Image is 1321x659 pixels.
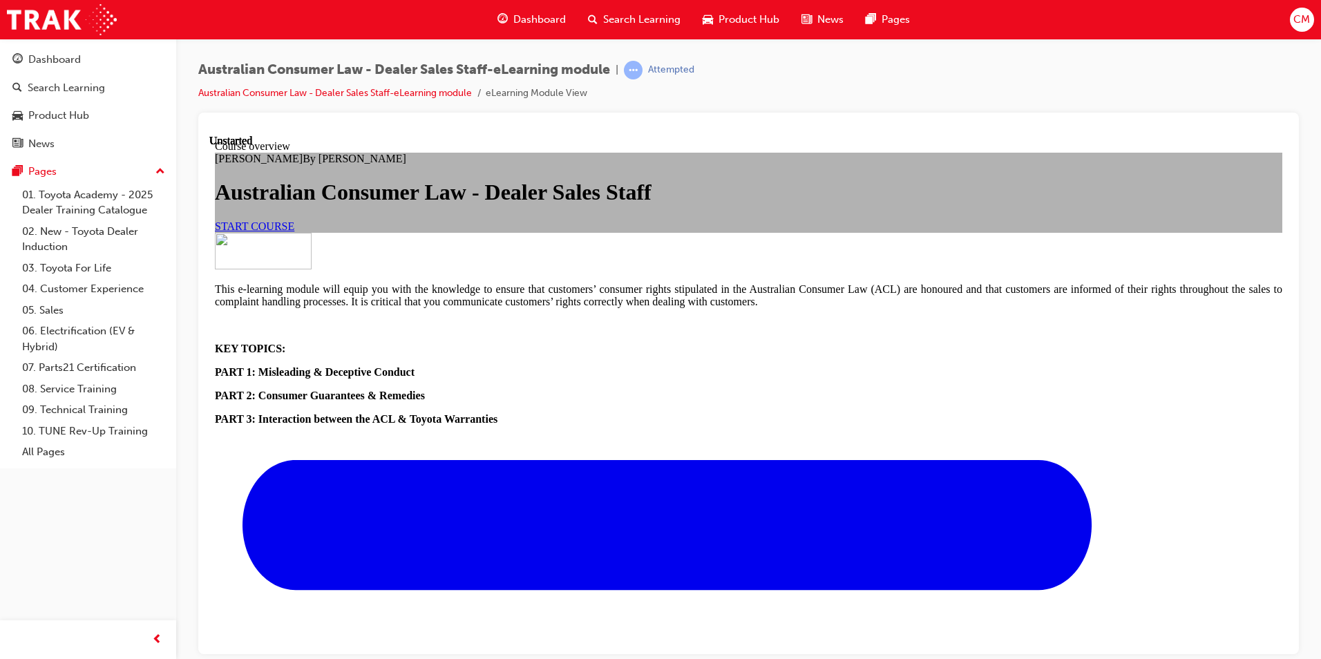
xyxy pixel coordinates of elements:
a: News [6,131,171,157]
span: By [PERSON_NAME] [93,18,197,30]
strong: PART 3: Interaction between the ACL & Toyota Warranties [6,278,288,290]
div: Product Hub [28,108,89,124]
span: | [616,62,618,78]
a: All Pages [17,441,171,463]
div: News [28,136,55,152]
span: pages-icon [12,166,23,178]
span: Pages [882,12,910,28]
span: CM [1293,12,1310,28]
button: DashboardSearch LearningProduct HubNews [6,44,171,159]
span: car-icon [703,11,713,28]
button: CM [1290,8,1314,32]
div: Search Learning [28,80,105,96]
span: prev-icon [152,631,162,649]
a: 04. Customer Experience [17,278,171,300]
div: Dashboard [28,52,81,68]
span: news-icon [801,11,812,28]
a: 06. Electrification (EV & Hybrid) [17,321,171,357]
span: guage-icon [497,11,508,28]
a: 05. Sales [17,300,171,321]
span: search-icon [588,11,598,28]
a: search-iconSearch Learning [577,6,692,34]
a: 02. New - Toyota Dealer Induction [17,221,171,258]
a: guage-iconDashboard [486,6,577,34]
a: car-iconProduct Hub [692,6,790,34]
a: Dashboard [6,47,171,73]
span: news-icon [12,138,23,151]
a: Product Hub [6,103,171,128]
span: Product Hub [719,12,779,28]
button: Pages [6,159,171,184]
span: guage-icon [12,54,23,66]
strong: KEY TOPICS: [6,208,76,220]
span: pages-icon [866,11,876,28]
a: news-iconNews [790,6,855,34]
span: Search Learning [603,12,681,28]
li: eLearning Module View [486,86,587,102]
a: 01. Toyota Academy - 2025 Dealer Training Catalogue [17,184,171,221]
img: Trak [7,4,117,35]
span: News [817,12,844,28]
strong: PART 2: Consumer Guarantees & Remedies [6,255,216,267]
div: Attempted [648,64,694,77]
span: [PERSON_NAME] [6,18,93,30]
span: search-icon [12,82,22,95]
h1: Australian Consumer Law - Dealer Sales Staff [6,45,1073,70]
strong: PART 1: Misleading & Deceptive Conduct [6,231,205,243]
a: 03. Toyota For Life [17,258,171,279]
a: Search Learning [6,75,171,101]
a: pages-iconPages [855,6,921,34]
p: This e-learning module will equip you with the knowledge to ensure that customers’ consumer right... [6,149,1073,173]
div: Pages [28,164,57,180]
a: 10. TUNE Rev-Up Training [17,421,171,442]
a: 07. Parts21 Certification [17,357,171,379]
a: 09. Technical Training [17,399,171,421]
span: Dashboard [513,12,566,28]
span: Course overview [6,6,81,17]
span: up-icon [155,163,165,181]
a: 08. Service Training [17,379,171,400]
span: car-icon [12,110,23,122]
span: learningRecordVerb_ATTEMPT-icon [624,61,643,79]
a: START COURSE [6,86,85,97]
span: Australian Consumer Law - Dealer Sales Staff-eLearning module [198,62,610,78]
a: Australian Consumer Law - Dealer Sales Staff-eLearning module [198,87,472,99]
